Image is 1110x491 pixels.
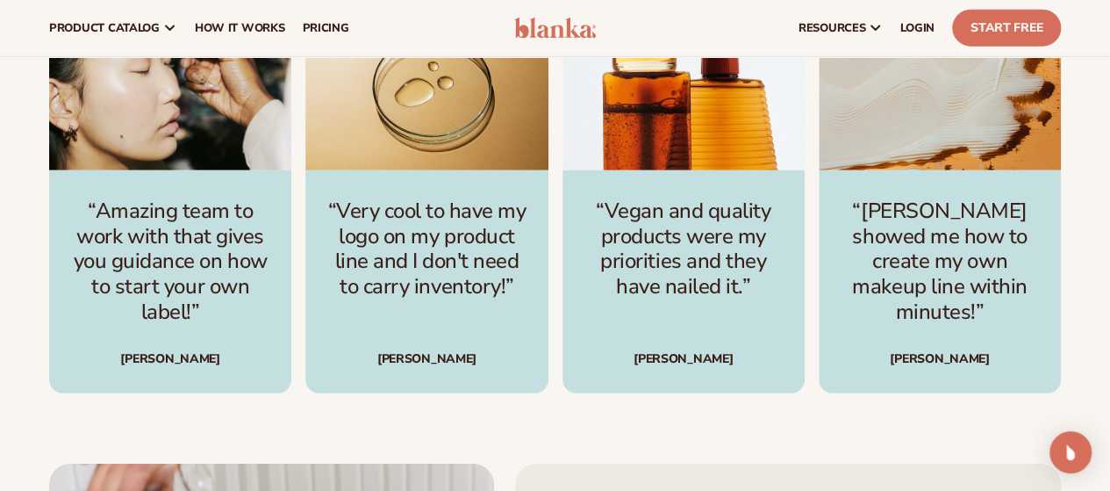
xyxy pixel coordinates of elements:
[1049,431,1092,473] div: Open Intercom Messenger
[798,21,865,35] span: resources
[326,199,526,300] p: “Very cool to have my logo on my product line and I don't need to carry inventory!”
[819,5,1061,394] div: 4 / 4
[562,5,805,394] div: 3 / 4
[952,10,1061,47] a: Start Free
[70,353,270,365] div: [PERSON_NAME]
[305,5,548,394] div: 2 / 4
[49,21,160,35] span: product catalog
[326,328,526,365] div: [PERSON_NAME]
[49,5,291,394] div: 1 / 4
[305,5,548,170] img: image_template--19526982664407__image_description_and_name_FJ4Pn4
[900,21,935,35] span: LOGIN
[195,21,285,35] span: How It Works
[49,5,291,170] img: image_template--19526982664407__image_description_and_name_FJ4Pn4
[514,18,597,39] img: logo
[584,199,784,300] p: “Vegan and quality products were my priorities and they have nailed it.”
[819,5,1061,170] img: image_template--19526982664407__image_description_and_name_FJ4Pn4
[70,199,270,325] p: “Amazing team to work with that gives you guidance on how to start your own label!”
[562,5,805,170] img: image_template--19526982664407__image_description_and_name_FJ4Pn4
[840,199,1040,325] p: “[PERSON_NAME] showed me how to create my own makeup line within minutes!”
[302,21,348,35] span: pricing
[840,353,1040,365] div: [PERSON_NAME]
[584,328,784,365] div: [PERSON_NAME]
